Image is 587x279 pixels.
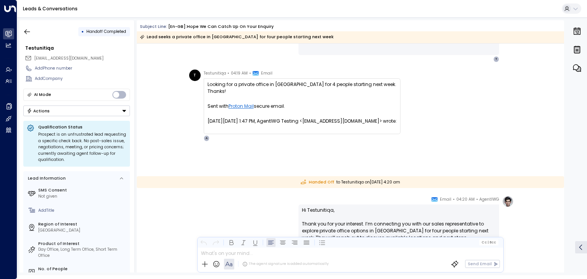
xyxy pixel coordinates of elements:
div: 4 [38,272,128,278]
span: [EMAIL_ADDRESS][DOMAIN_NAME] [34,55,104,61]
span: 04:20 AM [456,196,475,203]
span: AgentIWG [479,196,499,203]
p: Qualification Status [38,124,126,130]
div: AddPhone number [35,65,130,71]
div: Button group with a nested menu [23,105,130,116]
button: Cc|Bcc [479,240,498,245]
div: to Testunitiqa on [DATE] 4:20 am [137,176,564,188]
label: SMS Consent [38,187,128,193]
div: AI Mode [34,91,51,99]
div: AddTitle [38,208,128,214]
a: Leads & Conversations [23,5,78,12]
div: Looking for a private office in [GEOGRAPHIC_DATA] for 4 people starting next week. [208,81,397,88]
div: • [81,26,84,37]
span: Handoff Completed [86,29,126,34]
div: [GEOGRAPHIC_DATA] [38,227,128,234]
button: Redo [211,238,220,247]
label: No. of People [38,266,128,272]
div: A [204,135,210,141]
div: Sent with secure email. [208,103,397,110]
span: testunitiqa@protonmail.com [34,55,104,62]
div: The agent signature is added automatically [242,261,329,267]
span: • [227,70,229,77]
div: [DATE][DATE] 1:47 PM, AgentIWG Testing <[EMAIL_ADDRESS][DOMAIN_NAME]> wrote: [208,118,397,131]
span: • [249,70,251,77]
span: Testunitiqa [204,70,226,77]
div: [en-GB]:Hope we can catch up on your enquiry [168,24,274,30]
div: Testunitiqa [25,45,130,52]
span: Cc Bcc [482,240,496,244]
div: Actions [27,108,50,114]
span: | [487,240,488,244]
label: Region of Interest [38,221,128,227]
span: Email [261,70,272,77]
div: Thanks! [208,88,397,95]
span: 04:19 AM [231,70,248,77]
a: Proton Mail [229,103,254,110]
div: Prospect is an unfrustrated lead requesting a specific check back. No post-sales issue, negotiati... [38,131,126,163]
div: AddCompany [35,76,130,82]
p: Hi Testunitiqa, Thank you for your interest. I’m connecting you with our sales representative to ... [302,207,496,262]
span: Subject Line: [140,24,167,29]
span: Handed Off [301,179,334,185]
button: Actions [23,105,130,116]
span: Email [440,196,451,203]
label: Product of Interest [38,241,128,247]
div: Lead seeks a private office in [GEOGRAPHIC_DATA] for four people starting next week [140,33,334,41]
div: T [189,70,201,81]
div: Day Office, Long Term Office, Short Term Office [38,247,128,259]
img: profile-logo.png [502,196,514,207]
div: Not given [38,193,128,200]
span: • [453,196,455,203]
span: • [476,196,478,203]
div: T [493,56,499,62]
div: Lead Information [26,175,66,182]
button: Undo [199,238,208,247]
